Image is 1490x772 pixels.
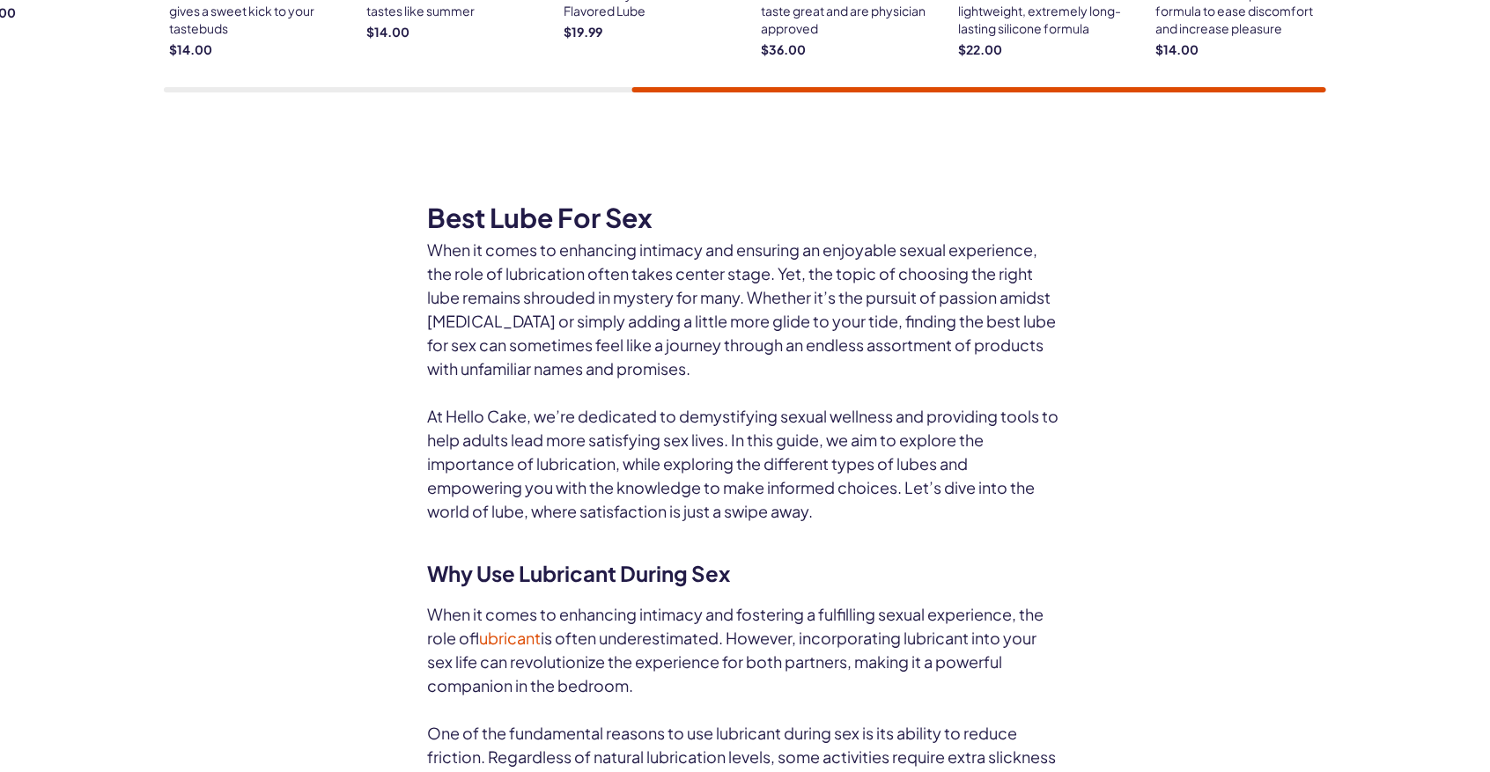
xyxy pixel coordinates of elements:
[958,41,1129,59] strong: $22.00
[427,201,653,234] b: Best Lube For Sex
[479,628,541,648] a: lubricant
[564,24,734,41] strong: $19.99
[427,239,1056,379] span: When it comes to enhancing intimacy and ensuring an enjoyable sexual experience, the role of lubr...
[427,628,1036,695] span: is often underestimated. However, incorporating lubricant into your sex life can revolutionize th...
[761,41,932,59] strong: $36.00
[427,604,1044,648] span: When it comes to enhancing intimacy and fostering a fulfilling sexual experience, the role of
[366,24,537,41] strong: $14.00
[169,41,340,59] strong: $14.00
[1155,41,1326,59] strong: $14.00
[427,406,1058,521] span: At Hello Cake, we’re dedicated to demystifying sexual wellness and providing tools to help adults...
[427,560,730,586] b: Why Use Lubricant During Sex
